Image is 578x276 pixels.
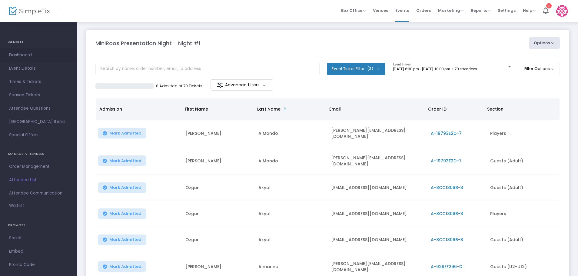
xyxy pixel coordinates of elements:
td: [PERSON_NAME][EMAIL_ADDRESS][DOMAIN_NAME] [327,120,427,147]
span: Mark Admitted [109,185,141,190]
span: Waitlist [9,203,24,209]
span: A-929EF296-D [431,264,462,270]
h4: MANAGE ATTENDEES [8,148,69,160]
span: First Name [185,106,208,112]
span: Social [9,234,68,242]
h4: GENERAL [8,36,69,48]
span: Section [487,106,503,112]
span: Order ID [428,106,447,112]
button: Mark Admitted [98,261,146,272]
td: Akyol [255,227,328,253]
td: Ozgur [182,175,255,201]
span: Last Name [257,106,281,112]
td: [PERSON_NAME][EMAIL_ADDRESS][DOMAIN_NAME] [327,147,427,175]
span: Special Offers [9,131,68,139]
td: Guests (Adult) [487,147,560,175]
td: Guests (Adult) [487,175,560,201]
div: 1 [546,3,552,8]
td: Akyol [255,201,328,227]
td: A Mondo [255,147,328,175]
td: Ozgur [182,201,255,227]
span: Help [523,8,536,13]
span: Dashboard [9,51,68,59]
span: Mark Admitted [109,237,141,242]
span: Email [329,106,341,112]
span: Mark Admitted [109,264,141,269]
td: A Mondo [255,120,328,147]
m-button: Advanced filters [211,79,273,91]
td: [PERSON_NAME] [182,120,255,147]
button: Mark Admitted [98,155,146,166]
td: [EMAIL_ADDRESS][DOMAIN_NAME] [327,175,427,201]
td: [EMAIL_ADDRESS][DOMAIN_NAME] [327,201,427,227]
span: Box Office [341,8,366,13]
span: A-8CC1806B-3 [431,237,463,243]
span: Admission [99,106,122,112]
input: Search by name, order number, email, ip address [95,63,320,75]
p: 0 Admitted of 70 Tickets [156,83,202,89]
m-panel-title: MiniRoos Presentation Night - Night #1 [95,39,201,47]
button: Options [529,37,560,49]
span: A-8CC1806B-3 [431,211,463,217]
span: Marketing [438,8,463,13]
td: Guests (Adult) [487,227,560,253]
span: A-19793E2D-7 [431,158,462,164]
span: Orders [416,3,431,18]
span: Sortable [283,107,287,111]
button: Mark Admitted [98,128,146,138]
h4: PROMOTE [8,219,69,231]
td: Players [487,201,560,227]
span: Venues [373,3,388,18]
span: Embed [9,248,68,255]
span: (3) [367,66,373,71]
button: Mark Admitted [98,234,146,245]
span: Attendee Communication [9,189,68,197]
td: [EMAIL_ADDRESS][DOMAIN_NAME] [327,227,427,253]
td: Players [487,120,560,147]
span: Season Tickets [9,91,68,99]
td: Akyol [255,175,328,201]
span: [DATE] 6:30 pm - [DATE] 10:00 pm • 70 attendees [393,67,477,71]
span: Reports [471,8,490,13]
button: Event Ticket Filter(3) [327,63,385,75]
button: Filter Options [520,63,560,75]
button: Mark Admitted [98,182,146,193]
img: filter [217,82,223,88]
span: A-19793E2D-7 [431,130,462,136]
span: Mark Admitted [109,211,141,216]
span: Times & Tickets [9,78,68,86]
span: A-8CC1806B-3 [431,185,463,191]
span: Event Details [9,65,68,72]
span: Mark Admitted [109,158,141,163]
span: Settings [498,3,516,18]
span: [GEOGRAPHIC_DATA] Items [9,118,68,126]
span: Order Management [9,163,68,171]
td: Ozgur [182,227,255,253]
span: Attendee Questions [9,105,68,112]
span: Attendee List [9,176,68,184]
span: Mark Admitted [109,131,141,136]
span: Promo Code [9,261,68,269]
button: Mark Admitted [98,208,146,219]
span: Events [395,3,409,18]
td: [PERSON_NAME] [182,147,255,175]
